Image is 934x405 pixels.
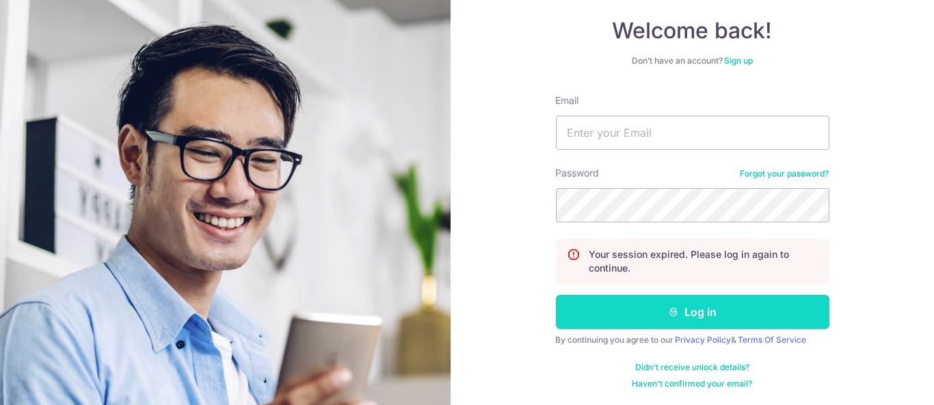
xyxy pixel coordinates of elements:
[676,335,732,345] a: Privacy Policy
[556,116,829,150] input: Enter your Email
[632,378,753,389] a: Haven't confirmed your email?
[556,295,829,329] button: Log in
[556,17,829,44] h4: Welcome back!
[738,335,807,345] a: Terms Of Service
[635,362,749,373] a: Didn't receive unlock details?
[589,248,818,275] p: Your session expired. Please log in again to continue.
[740,168,829,179] a: Forgot your password?
[556,94,579,107] label: Email
[556,166,600,180] label: Password
[556,55,829,66] div: Don’t have an account?
[556,335,829,345] div: By continuing you agree to our &
[724,55,753,66] a: Sign up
